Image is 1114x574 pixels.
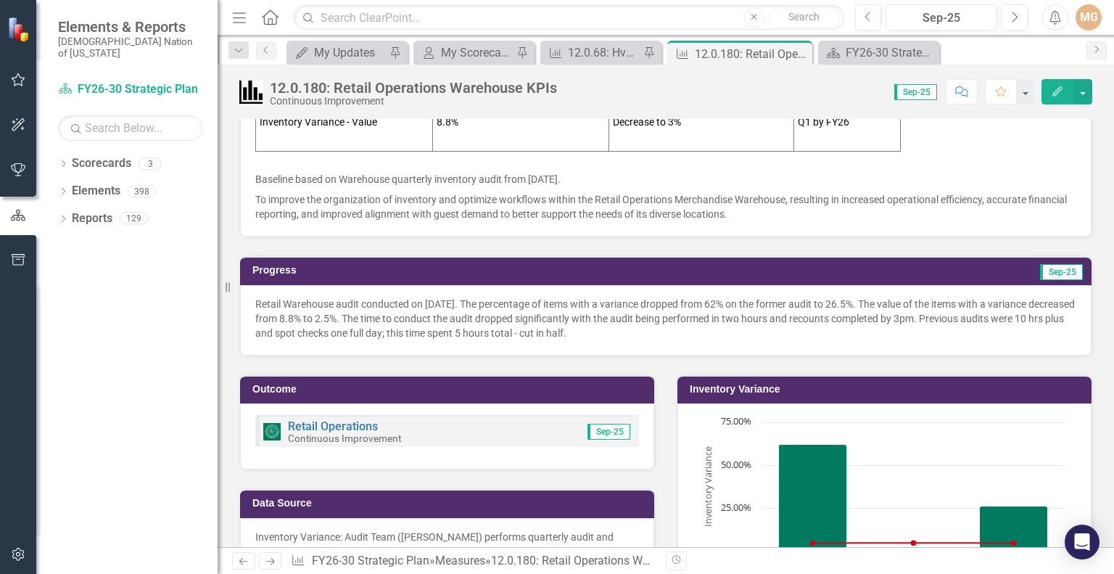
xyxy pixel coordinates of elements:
g: Inventory Variance - Items, series 2 of 2. Bar series with 3 bars. [779,445,1048,552]
path: Q2-25, 5. Goal - Item Variance. [810,540,816,546]
div: » » [291,553,655,570]
div: FY26-30 Strategic Plan [846,44,936,62]
path: Q2-25, 62. Inventory Variance - Items. [779,445,847,552]
small: Continuous Improvement [288,432,401,444]
td: Q1 by FY26 [793,93,900,152]
a: Elements [72,183,120,200]
div: 398 [128,185,156,197]
button: Sep-25 [886,4,997,30]
div: Sep-25 [891,9,992,27]
text: 0% [738,544,751,557]
a: FY26-30 Strategic Plan [58,81,203,98]
input: Search ClearPoint... [294,5,843,30]
a: Scorecards [72,155,131,172]
h3: Progress [252,265,667,276]
p: To improve the organization of inventory and optimize workflows within the Retail Operations Merc... [255,189,1076,221]
g: Goal - Item Variance, series 1 of 2. Line with 3 data points. [810,540,1017,546]
p: Retail Warehouse audit conducted on [DATE]. The percentage of items with a variance dropped from ... [255,297,1076,340]
path: Q3-25, 5. Goal - Item Variance. [911,540,917,546]
a: Reports [72,210,112,227]
h3: Outcome [252,384,647,395]
h3: Inventory Variance [690,384,1084,395]
span: Sep-25 [894,84,937,100]
p: Inventory Variance: Audit Team ([PERSON_NAME]) performs quarterly audit and forwards the results ... [255,530,639,559]
div: 12.0.68: Hvshi Gift Shop Inventory KPIs [568,44,640,62]
a: Retail Operations [288,419,378,433]
a: FY26-30 Strategic Plan [822,44,936,62]
text: Inventory Variance [701,447,714,528]
a: Measures [435,554,485,567]
div: Continuous Improvement [270,96,557,107]
a: My Scorecard [417,44,513,62]
td: Decrease to 3% [609,93,793,152]
button: Search [768,7,841,28]
span: Sep-25 [587,424,630,440]
a: FY26-30 Strategic Plan [312,554,429,567]
span: Sep-25 [1040,264,1083,280]
span: Search [788,11,820,22]
button: MG [1076,4,1102,30]
h3: Data Source [252,498,647,509]
div: 3 [139,157,162,170]
img: Performance Management [239,81,263,104]
div: 12.0.180: Retail Operations Warehouse KPIs [695,45,809,63]
td: 8.8% [432,93,609,152]
a: 12.0.68: Hvshi Gift Shop Inventory KPIs [544,44,640,62]
div: Open Intercom Messenger [1065,525,1099,559]
div: My Updates [314,44,386,62]
div: 129 [120,213,148,225]
a: My Updates [290,44,386,62]
input: Search Below... [58,115,203,141]
path: Q4-25, 26.5. Inventory Variance - Items. [980,507,1048,552]
text: 25.00% [721,501,751,514]
span: Elements & Reports [58,18,203,36]
div: 12.0.180: Retail Operations Warehouse KPIs [491,554,716,567]
text: 75.00% [721,414,751,427]
p: Baseline based on Warehouse quarterly inventory audit from [DATE]. [255,169,1076,189]
img: ClearPoint Strategy [7,16,33,41]
small: [DEMOGRAPHIC_DATA] Nation of [US_STATE] [58,36,203,60]
img: Report [263,423,281,440]
td: Inventory Variance - Value [256,93,433,152]
text: 50.00% [721,458,751,471]
path: Q4-25, 5. Goal - Item Variance. [1011,540,1017,546]
div: My Scorecard [441,44,513,62]
div: 12.0.180: Retail Operations Warehouse KPIs [270,80,557,96]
